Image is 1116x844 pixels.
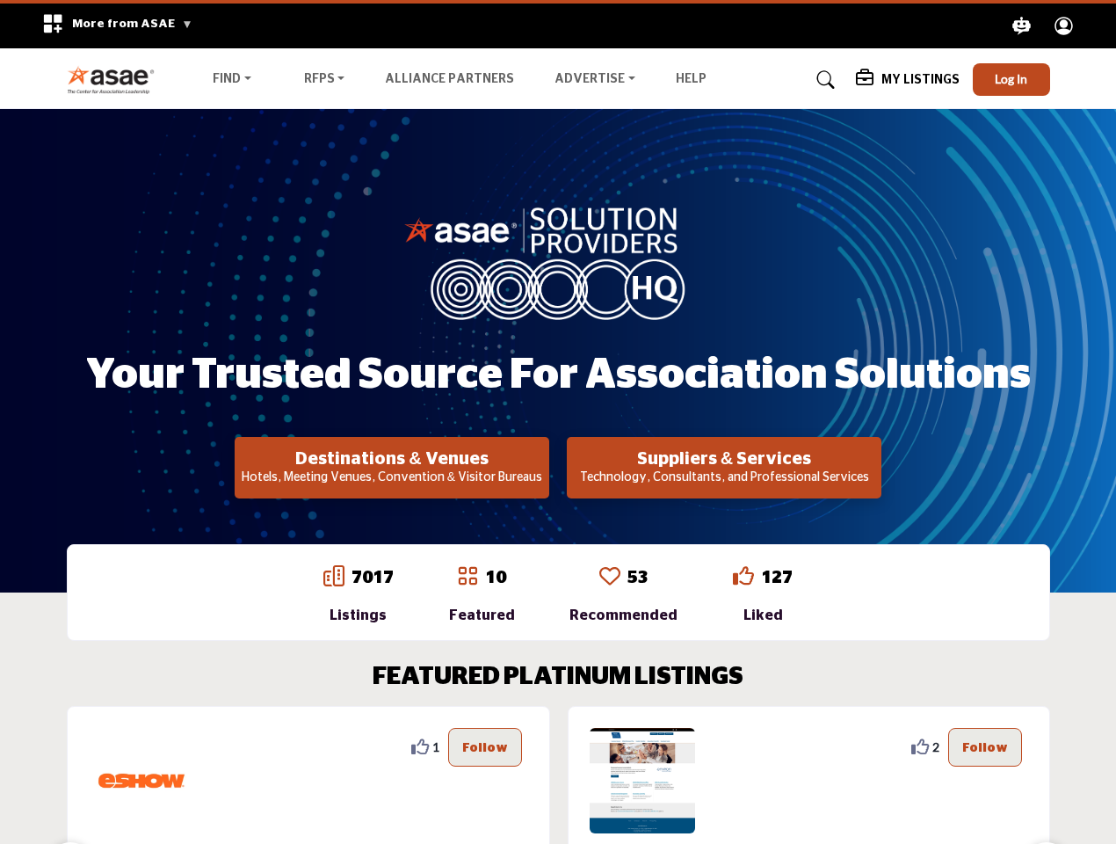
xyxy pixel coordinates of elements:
div: Liked [733,605,793,626]
a: 53 [627,569,649,586]
p: Follow [462,738,508,757]
img: image [404,203,712,319]
h2: Suppliers & Services [572,448,876,469]
button: Destinations & Venues Hotels, Meeting Venues, Convention & Visitor Bureaus [235,437,549,498]
a: Go to Recommended [599,565,620,590]
button: Log In [973,63,1050,96]
a: 10 [485,569,506,586]
img: ASAE Business Solutions [590,728,695,833]
h5: My Listings [881,72,960,88]
i: Go to Liked [733,565,754,586]
span: 2 [932,738,939,756]
div: My Listings [856,69,960,91]
button: Follow [448,728,522,767]
span: More from ASAE [72,18,192,30]
div: Recommended [569,605,678,626]
button: Follow [948,728,1022,767]
a: RFPs [292,68,358,92]
a: Help [676,73,707,85]
div: More from ASAE [31,4,204,48]
button: Suppliers & Services Technology, Consultants, and Professional Services [567,437,881,498]
img: Site Logo [67,65,164,94]
p: Technology, Consultants, and Professional Services [572,469,876,487]
span: 1 [432,738,439,756]
p: Follow [962,738,1008,757]
h1: Your Trusted Source for Association Solutions [86,348,1031,403]
a: Alliance Partners [385,73,514,85]
a: Find [200,68,264,92]
a: Go to Featured [457,565,478,590]
div: Listings [323,605,394,626]
a: 127 [761,569,793,586]
a: Search [800,66,846,94]
h2: FEATURED PLATINUM LISTINGS [373,663,743,693]
img: eShow [89,728,194,833]
h2: Destinations & Venues [240,448,544,469]
a: Advertise [542,68,648,92]
div: Featured [449,605,515,626]
p: Hotels, Meeting Venues, Convention & Visitor Bureaus [240,469,544,487]
span: Log In [995,71,1027,86]
a: 7017 [351,569,394,586]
